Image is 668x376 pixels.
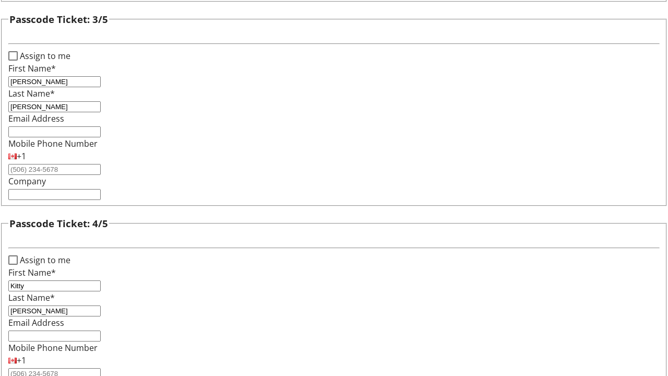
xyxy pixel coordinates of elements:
h3: Passcode Ticket: 3/5 [9,12,108,27]
label: Assign to me [18,50,70,62]
label: Mobile Phone Number [8,138,98,149]
input: (506) 234-5678 [8,164,101,175]
label: First Name* [8,63,56,74]
label: Email Address [8,113,64,124]
label: First Name* [8,267,56,278]
label: Last Name* [8,88,55,99]
label: Assign to me [18,254,70,266]
label: Company [8,175,46,187]
label: Email Address [8,317,64,328]
label: Mobile Phone Number [8,342,98,354]
h3: Passcode Ticket: 4/5 [9,216,108,231]
label: Last Name* [8,292,55,303]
